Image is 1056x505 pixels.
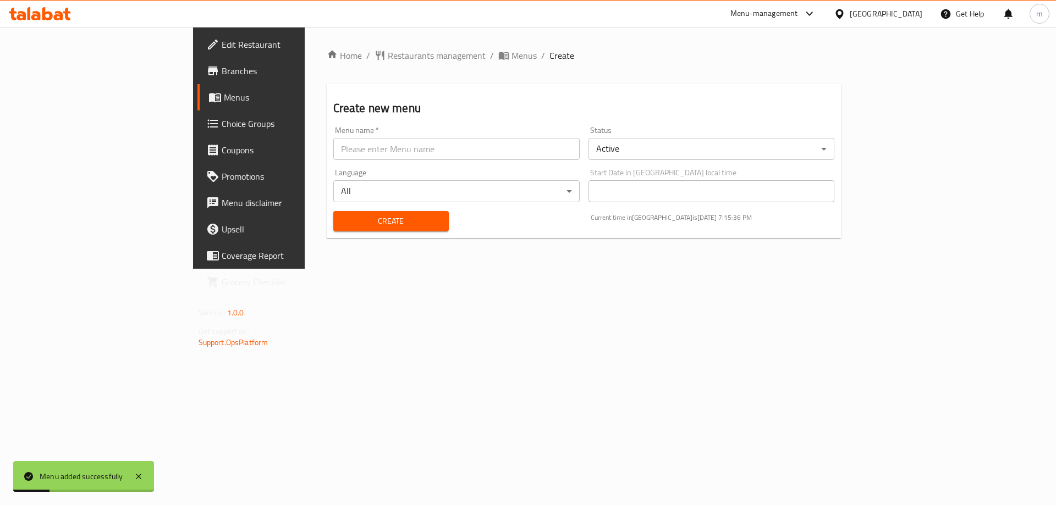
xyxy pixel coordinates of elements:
[222,196,361,209] span: Menu disclaimer
[222,223,361,236] span: Upsell
[490,49,494,62] li: /
[197,216,370,242] a: Upsell
[222,117,361,130] span: Choice Groups
[541,49,545,62] li: /
[333,180,580,202] div: All
[327,49,842,62] nav: breadcrumb
[591,213,835,223] p: Current time in [GEOGRAPHIC_DATA] is [DATE] 7:15:36 PM
[222,275,361,288] span: Grocery Checklist
[197,110,370,137] a: Choice Groups
[850,8,922,20] div: [GEOGRAPHIC_DATA]
[222,170,361,183] span: Promotions
[222,143,361,157] span: Coupons
[388,49,486,62] span: Restaurants management
[730,7,798,20] div: Menu-management
[549,49,574,62] span: Create
[40,470,123,482] div: Menu added successfully
[222,249,361,262] span: Coverage Report
[333,100,835,116] h2: Create new menu
[512,49,537,62] span: Menus
[588,138,835,160] div: Active
[197,190,370,216] a: Menu disclaimer
[222,38,361,51] span: Edit Restaurant
[498,49,537,62] a: Menus
[199,324,249,338] span: Get support on:
[197,137,370,163] a: Coupons
[197,242,370,269] a: Coverage Report
[227,306,244,320] span: 1.0.0
[197,269,370,295] a: Grocery Checklist
[224,91,361,104] span: Menus
[197,84,370,110] a: Menus
[1036,8,1043,20] span: m
[375,49,486,62] a: Restaurants management
[197,58,370,84] a: Branches
[222,64,361,77] span: Branches
[333,138,580,160] input: Please enter Menu name
[197,163,370,190] a: Promotions
[342,214,440,228] span: Create
[197,31,370,58] a: Edit Restaurant
[199,335,268,349] a: Support.OpsPlatform
[333,211,449,231] button: Create
[199,306,226,320] span: Version:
